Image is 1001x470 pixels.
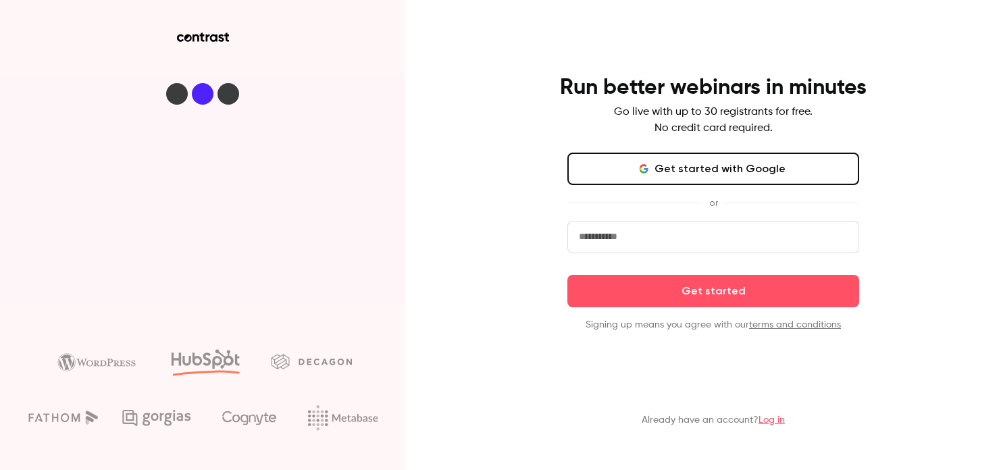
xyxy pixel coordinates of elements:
p: Go live with up to 30 registrants for free. No credit card required. [614,104,813,136]
h4: Run better webinars in minutes [560,74,867,101]
a: Log in [759,415,785,425]
p: Signing up means you agree with our [567,318,859,332]
p: Already have an account? [642,413,785,427]
img: decagon [271,354,352,369]
button: Get started with Google [567,153,859,185]
button: Get started [567,275,859,307]
a: terms and conditions [749,320,841,330]
span: or [702,196,725,210]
